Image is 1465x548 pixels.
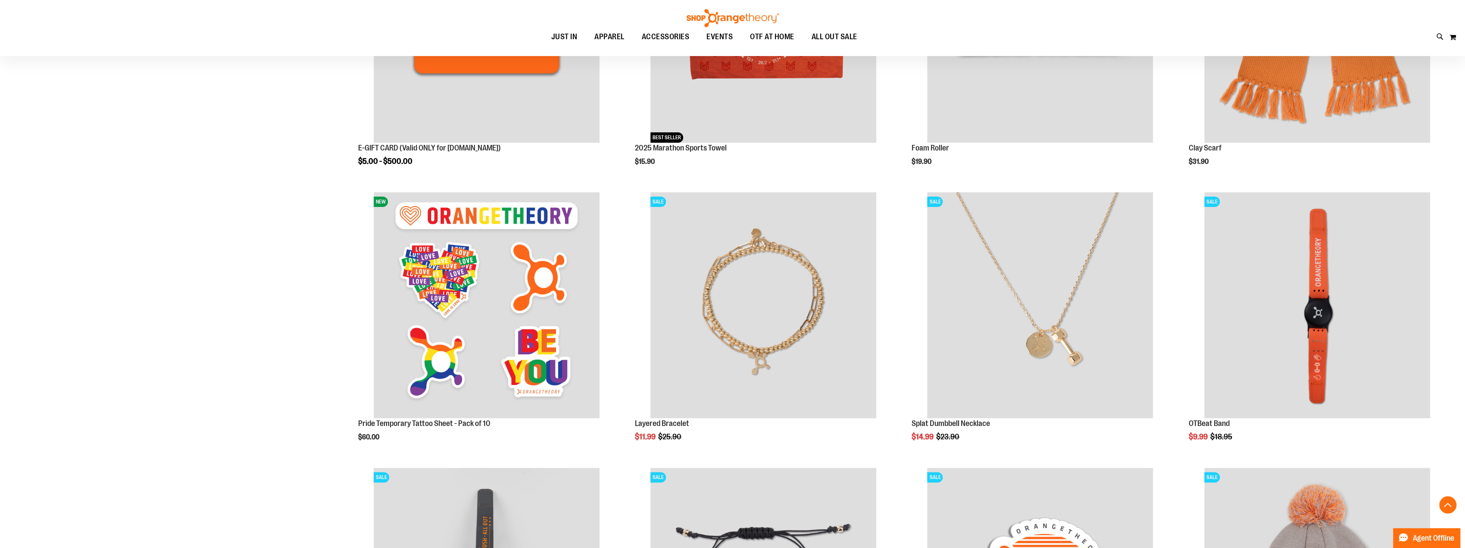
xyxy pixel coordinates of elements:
[912,192,1169,420] a: Front facing view of plus Necklace - GoldSALE
[358,192,615,420] a: Pride Temporary Tattoo Sheet - Pack of 10NEW
[594,27,625,47] span: APPAREL
[635,158,656,166] span: $15.90
[650,192,876,418] img: Layered Bracelet
[936,432,961,441] span: $23.90
[358,419,490,428] a: Pride Temporary Tattoo Sheet - Pack of 10
[650,472,666,482] span: SALE
[750,27,794,47] span: OTF AT HOME
[374,472,389,482] span: SALE
[1188,432,1209,441] span: $9.99
[706,27,733,47] span: EVENTS
[927,472,943,482] span: SALE
[1204,192,1430,418] img: OTBeat Band
[650,197,666,207] span: SALE
[635,192,892,420] a: Layered BraceletSALE
[1210,432,1233,441] span: $18.95
[912,158,933,166] span: $19.90
[650,132,683,143] span: BEST SELLER
[1393,528,1460,548] button: Agent Offline
[635,144,727,152] a: 2025 Marathon Sports Towel
[1184,188,1450,463] div: product
[907,188,1173,463] div: product
[374,192,600,418] img: Pride Temporary Tattoo Sheet - Pack of 10
[1188,419,1229,428] a: OTBeat Band
[354,188,620,463] div: product
[642,27,690,47] span: ACCESSORIES
[631,188,896,463] div: product
[912,144,949,152] a: Foam Roller
[358,433,381,441] span: $60.00
[1204,197,1220,207] span: SALE
[927,192,1153,418] img: Front facing view of plus Necklace - Gold
[551,27,578,47] span: JUST IN
[927,197,943,207] span: SALE
[1188,158,1209,166] span: $31.90
[912,432,935,441] span: $14.99
[685,9,780,27] img: Shop Orangetheory
[1204,472,1220,482] span: SALE
[1188,144,1221,152] a: Clay Scarf
[812,27,857,47] span: ALL OUT SALE
[358,157,412,166] span: $5.00 - $500.00
[1413,534,1454,542] span: Agent Offline
[1188,192,1446,420] a: OTBeat BandSALE
[635,419,689,428] a: Layered Bracelet
[374,197,388,207] span: NEW
[358,144,501,152] a: E-GIFT CARD (Valid ONLY for [DOMAIN_NAME])
[1439,496,1456,514] button: Back To Top
[912,419,990,428] a: Splat Dumbbell Necklace
[635,432,657,441] span: $11.99
[658,432,683,441] span: $25.90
